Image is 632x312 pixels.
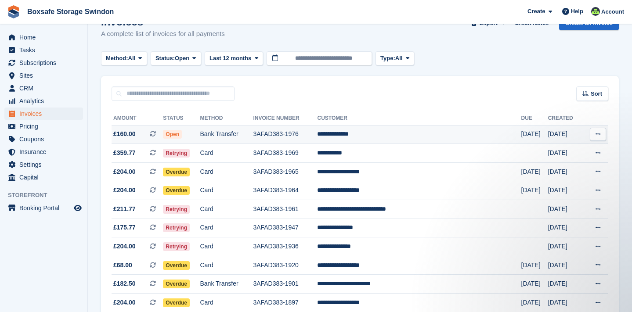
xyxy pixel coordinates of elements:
span: Settings [19,158,72,171]
span: Overdue [163,298,190,307]
th: Amount [112,111,163,126]
button: Status: Open [151,51,201,66]
td: Card [200,181,253,200]
td: [DATE] [521,256,548,275]
td: 3AFAD383-1965 [253,162,317,181]
span: Open [175,54,189,63]
span: Sort [591,90,602,98]
td: 3AFAD383-1936 [253,237,317,256]
span: Sites [19,69,72,82]
button: Method: All [101,51,147,66]
span: Retrying [163,149,190,158]
td: 3AFAD383-1964 [253,181,317,200]
a: Preview store [72,203,83,213]
span: £175.77 [113,223,136,232]
a: menu [4,44,83,56]
span: Analytics [19,95,72,107]
a: menu [4,82,83,94]
td: 3AFAD383-1969 [253,144,317,163]
span: Retrying [163,242,190,251]
a: menu [4,95,83,107]
a: menu [4,158,83,171]
span: Home [19,31,72,43]
a: Boxsafe Storage Swindon [24,4,117,19]
td: [DATE] [548,256,583,275]
span: Overdue [163,186,190,195]
td: [DATE] [521,125,548,144]
td: [DATE] [548,219,583,237]
td: [DATE] [548,181,583,200]
td: [DATE] [521,162,548,181]
td: [DATE] [548,200,583,219]
td: [DATE] [548,162,583,181]
p: A complete list of invoices for all payments [101,29,225,39]
td: 3AFAD383-1920 [253,256,317,275]
span: Account [601,7,624,16]
span: Storefront [8,191,87,200]
td: Card [200,162,253,181]
span: Overdue [163,261,190,270]
td: [DATE] [548,144,583,163]
a: menu [4,202,83,214]
td: [DATE] [548,275,583,294]
td: [DATE] [548,125,583,144]
span: £204.00 [113,186,136,195]
span: Capital [19,171,72,183]
a: menu [4,133,83,145]
td: 3AFAD383-1901 [253,275,317,294]
td: Bank Transfer [200,125,253,144]
th: Invoice Number [253,111,317,126]
th: Status [163,111,200,126]
span: All [128,54,136,63]
a: menu [4,171,83,183]
button: Type: All [376,51,414,66]
span: Last 12 months [209,54,251,63]
span: Retrying [163,223,190,232]
td: Card [200,144,253,163]
a: menu [4,69,83,82]
a: menu [4,120,83,133]
span: Pricing [19,120,72,133]
span: £160.00 [113,129,136,139]
span: Invoices [19,108,72,120]
th: Created [548,111,583,126]
th: Due [521,111,548,126]
td: Card [200,200,253,219]
a: menu [4,108,83,120]
a: menu [4,146,83,158]
a: menu [4,31,83,43]
td: Card [200,256,253,275]
span: Subscriptions [19,57,72,69]
span: Coupons [19,133,72,145]
span: Status: [155,54,175,63]
span: £359.77 [113,148,136,158]
span: £204.00 [113,298,136,307]
span: £211.77 [113,204,136,214]
img: Julia Matthews [591,7,600,16]
img: stora-icon-8386f47178a22dfd0bd8f6a31ec36ba5ce8667c1dd55bd0f319d3a0aa187defe.svg [7,5,20,18]
span: £182.50 [113,279,136,288]
td: 3AFAD383-1961 [253,200,317,219]
td: Card [200,219,253,237]
td: [DATE] [521,181,548,200]
span: Help [571,7,583,16]
span: Overdue [163,280,190,288]
span: Type: [380,54,395,63]
td: [DATE] [548,237,583,256]
th: Method [200,111,253,126]
span: Method: [106,54,128,63]
span: Create [527,7,545,16]
span: Open [163,130,182,139]
span: £204.00 [113,167,136,176]
span: Tasks [19,44,72,56]
span: All [395,54,403,63]
td: 3AFAD383-1947 [253,219,317,237]
span: Booking Portal [19,202,72,214]
a: menu [4,57,83,69]
span: £204.00 [113,242,136,251]
td: Card [200,237,253,256]
button: Last 12 months [205,51,263,66]
td: Bank Transfer [200,275,253,294]
td: [DATE] [521,275,548,294]
td: 3AFAD383-1976 [253,125,317,144]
